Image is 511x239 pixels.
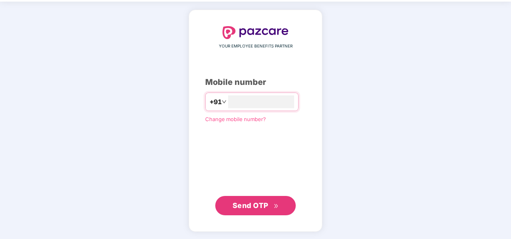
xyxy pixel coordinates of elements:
[222,99,227,104] span: down
[233,201,268,210] span: Send OTP
[205,76,306,89] div: Mobile number
[274,204,279,209] span: double-right
[219,43,293,49] span: YOUR EMPLOYEE BENEFITS PARTNER
[223,26,288,39] img: logo
[215,196,296,215] button: Send OTPdouble-right
[205,116,266,122] a: Change mobile number?
[210,97,222,107] span: +91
